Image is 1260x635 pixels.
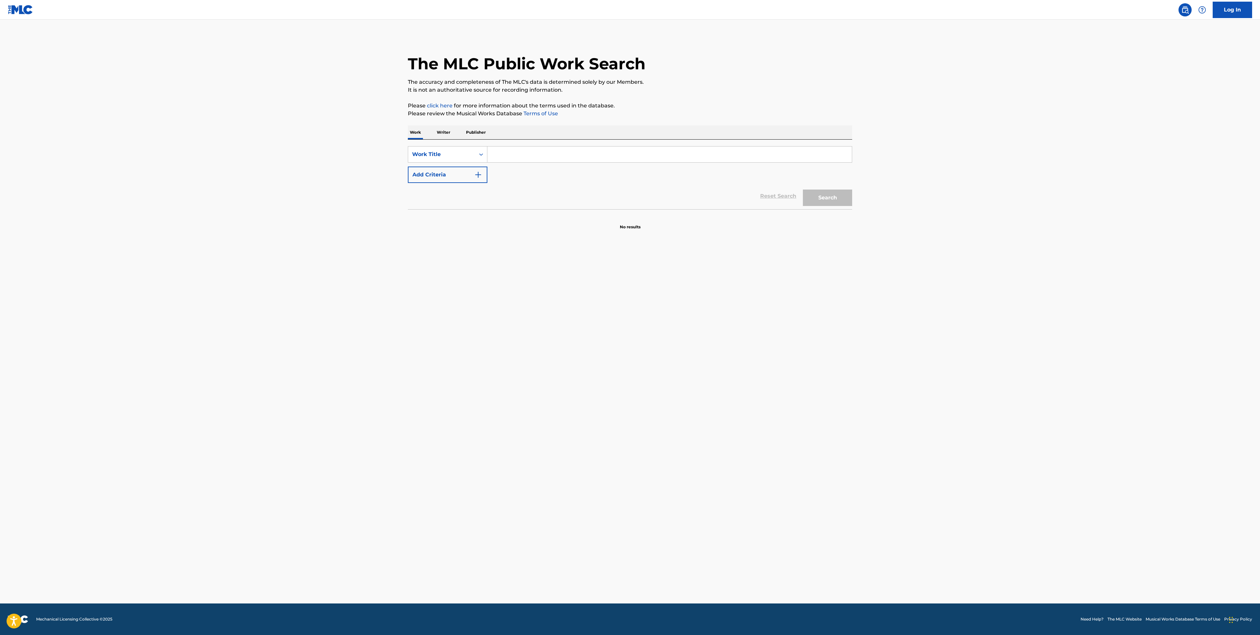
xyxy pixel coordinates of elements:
[474,171,482,179] img: 9d2ae6d4665cec9f34b9.svg
[1229,610,1233,630] div: Drag
[1108,616,1142,622] a: The MLC Website
[1224,616,1252,622] a: Privacy Policy
[36,616,112,622] span: Mechanical Licensing Collective © 2025
[620,216,641,230] p: No results
[1227,603,1260,635] iframe: Chat Widget
[8,615,28,623] img: logo
[408,167,487,183] button: Add Criteria
[427,102,453,109] a: click here
[1198,6,1206,14] img: help
[8,5,33,14] img: MLC Logo
[408,54,645,74] h1: The MLC Public Work Search
[1196,3,1209,16] div: Help
[408,110,852,118] p: Please review the Musical Works Database
[412,150,471,158] div: Work Title
[1146,616,1220,622] a: Musical Works Database Terms of Use
[408,125,423,139] p: Work
[522,110,558,117] a: Terms of Use
[1081,616,1104,622] a: Need Help?
[1178,3,1192,16] a: Public Search
[408,102,852,110] p: Please for more information about the terms used in the database.
[408,86,852,94] p: It is not an authoritative source for recording information.
[1181,6,1189,14] img: search
[464,125,488,139] p: Publisher
[435,125,452,139] p: Writer
[408,78,852,86] p: The accuracy and completeness of The MLC's data is determined solely by our Members.
[408,146,852,209] form: Search Form
[1213,2,1252,18] a: Log In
